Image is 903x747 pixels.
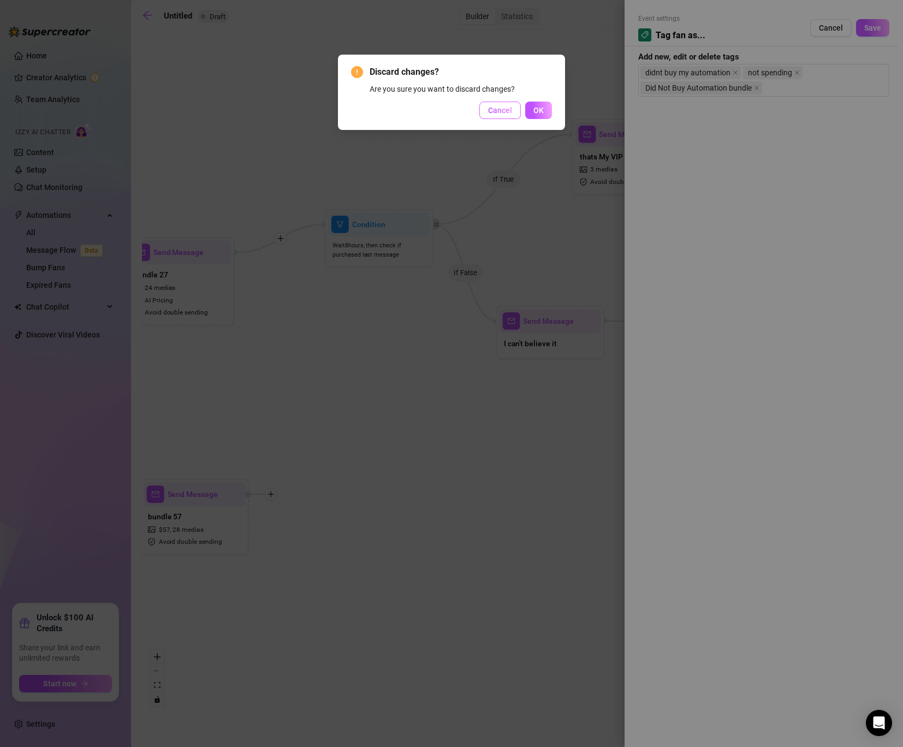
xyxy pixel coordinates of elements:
[479,102,521,119] button: Cancel
[370,66,552,79] span: Discard changes?
[525,102,552,119] button: OK
[370,83,552,95] div: Are you sure you want to discard changes?
[533,106,544,115] span: OK
[866,710,892,736] div: Open Intercom Messenger
[488,106,512,115] span: Cancel
[351,66,363,78] span: exclamation-circle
